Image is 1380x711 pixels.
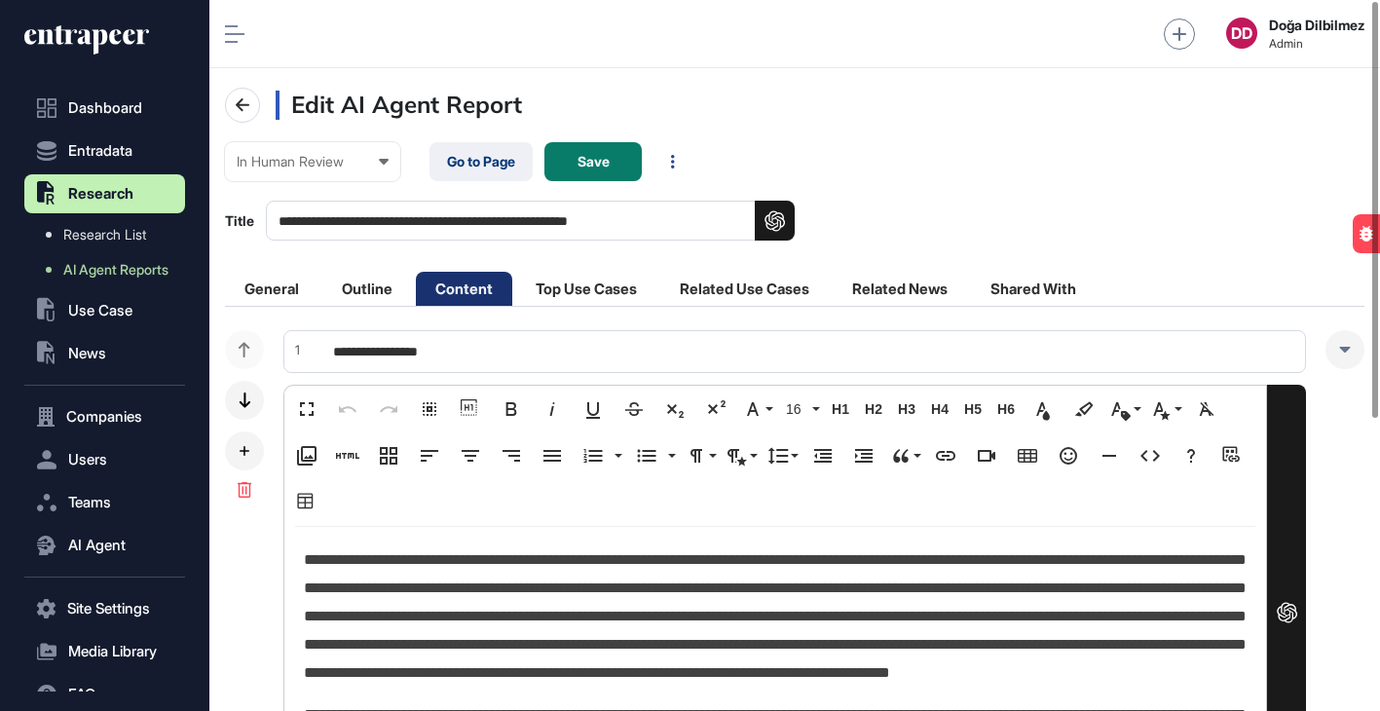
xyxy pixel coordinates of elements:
a: Research List [34,217,185,252]
li: Related Use Cases [660,272,829,306]
span: Save [578,155,610,168]
span: Companies [66,409,142,425]
button: H6 [991,390,1021,429]
button: Superscript [697,390,734,429]
span: Entradata [68,143,132,159]
span: Users [68,452,107,468]
span: H3 [892,401,921,418]
button: Teams [24,483,185,522]
button: Underline (⌘U) [575,390,612,429]
button: Insert Horizontal Line [1091,436,1128,475]
span: News [68,346,106,361]
button: Show blocks [452,390,489,429]
span: H1 [826,401,855,418]
button: Insert Video [968,436,1005,475]
button: Align Left [411,436,448,475]
button: Increase Indent (⌘]) [845,436,882,475]
button: H2 [859,390,888,429]
span: Dashboard [68,100,142,116]
button: Redo (⌘⇧Z) [370,390,407,429]
button: H3 [892,390,921,429]
button: Research [24,174,185,213]
button: Media Library [288,436,325,475]
span: Research List [63,227,146,243]
button: Inline Class [1106,390,1143,429]
button: Italic (⌘I) [534,390,571,429]
button: News [24,334,185,373]
span: H5 [958,401,988,418]
button: H5 [958,390,988,429]
a: AI Agent Reports [34,252,185,287]
span: H6 [991,401,1021,418]
li: Shared With [971,272,1096,306]
li: Outline [322,272,412,306]
span: 16 [782,401,811,418]
button: Users [24,440,185,479]
button: Media Library [24,632,185,671]
button: Background Color [1065,390,1102,429]
span: Media Library [68,644,157,659]
button: H4 [925,390,954,429]
button: Responsive Layout [370,436,407,475]
a: Go to Page [429,142,533,181]
button: DD [1226,18,1257,49]
button: Add source URL [1213,436,1250,475]
span: Use Case [68,303,132,318]
span: FAQ [68,687,95,702]
button: Site Settings [24,589,185,628]
span: Teams [68,495,111,510]
button: Ordered List [575,436,612,475]
button: Quote [886,436,923,475]
button: Ordered List [609,436,624,475]
span: H4 [925,401,954,418]
button: Align Right [493,436,530,475]
button: Fullscreen [288,390,325,429]
button: Paragraph Format [682,436,719,475]
button: Companies [24,397,185,436]
a: Dashboard [24,89,185,128]
button: Undo (⌘Z) [329,390,366,429]
button: Subscript [656,390,693,429]
button: Add HTML [329,436,366,475]
button: Align Justify [534,436,571,475]
button: Decrease Indent (⌘[) [804,436,841,475]
button: Entradata [24,131,185,170]
button: Align Center [452,436,489,475]
strong: Doğa Dilbilmez [1269,18,1364,33]
button: Unordered List [662,436,678,475]
button: AI Agent [24,526,185,565]
button: Font Family [738,390,775,429]
button: Clear Formatting [1188,390,1225,429]
label: Title [225,201,795,241]
div: 1 [283,341,300,360]
button: Save [544,142,642,181]
h3: Edit AI Agent Report [276,91,1364,120]
li: Content [416,272,512,306]
li: Related News [833,272,967,306]
input: Title [266,201,795,241]
button: Insert Table [1009,436,1046,475]
button: Paragraph Style [723,436,760,475]
button: Code View [1132,436,1169,475]
button: Line Height [764,436,801,475]
span: AI Agent Reports [63,262,168,278]
span: Admin [1269,37,1364,51]
button: Select All [411,390,448,429]
button: Inline Style [1147,390,1184,429]
button: 16 [779,390,822,429]
button: H1 [826,390,855,429]
button: Unordered List [628,436,665,475]
button: Table Builder [288,483,325,522]
button: Help (⌘/) [1173,436,1210,475]
span: AI Agent [68,538,126,553]
li: General [225,272,318,306]
span: Research [68,186,133,202]
span: Site Settings [67,601,150,617]
button: Use Case [24,291,185,330]
span: H2 [859,401,888,418]
button: Bold (⌘B) [493,390,530,429]
button: Insert Link (⌘K) [927,436,964,475]
li: Top Use Cases [516,272,656,306]
button: Emoticons [1050,436,1087,475]
button: Text Color [1025,390,1062,429]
